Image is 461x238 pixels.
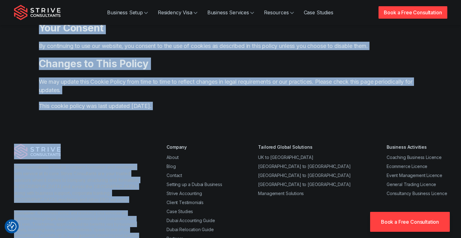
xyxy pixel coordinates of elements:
[258,155,313,160] a: UK to [GEOGRAPHIC_DATA]
[167,200,204,205] a: Client Testimonials
[167,155,178,160] a: About
[153,6,202,19] a: Residency Visa
[370,212,450,232] a: Book a Free Consultation
[14,144,61,159] img: Strive Consultants
[7,222,16,231] img: Revisit consent button
[258,173,350,178] a: [GEOGRAPHIC_DATA] to [GEOGRAPHIC_DATA]
[259,6,299,19] a: Resources
[167,209,193,214] a: Case Studies
[167,182,222,187] a: Setting up a Dubai Business
[167,191,202,196] a: Strive Accounting
[39,42,422,50] p: By continuing to use our website, you consent to the use of cookies as described in this policy u...
[258,182,350,187] a: [GEOGRAPHIC_DATA] to [GEOGRAPHIC_DATA]
[14,164,142,203] p: Strive specialises in Dubai company formation and residency with service at its core. Strive Cons...
[14,211,35,215] strong: Disclaimer
[387,144,447,150] div: Business Activities
[14,5,61,20] img: Strive Consultants
[39,102,422,110] p: This cookie policy was last updated [DATE].
[39,77,422,94] p: We may update this Cookie Policy from time to time to reflect changes in legal requirements or ou...
[167,173,182,178] a: Contact
[39,58,422,70] h3: Changes to This Policy
[258,144,350,150] div: Tailored Global Solutions
[387,155,442,160] a: Coaching Business Licence
[387,164,427,169] a: Ecommerce Licence
[202,6,259,19] a: Business Services
[167,144,222,150] div: Company
[258,164,350,169] a: [GEOGRAPHIC_DATA] to [GEOGRAPHIC_DATA]
[167,218,215,223] a: Dubai Accounting Guide
[387,182,436,187] a: General Trading Licence
[167,227,214,232] a: Dubai Relocation Guide
[387,173,442,178] a: Event Management Licence
[102,6,153,19] a: Business Setup
[7,222,16,231] button: Consent Preferences
[167,164,176,169] a: Blog
[379,6,447,19] a: Book a Free Consultation
[387,191,447,196] a: Consultancy Business Licence
[258,191,304,196] a: Management Solutions
[39,22,422,34] h3: Your Consent
[299,6,338,19] a: Case Studies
